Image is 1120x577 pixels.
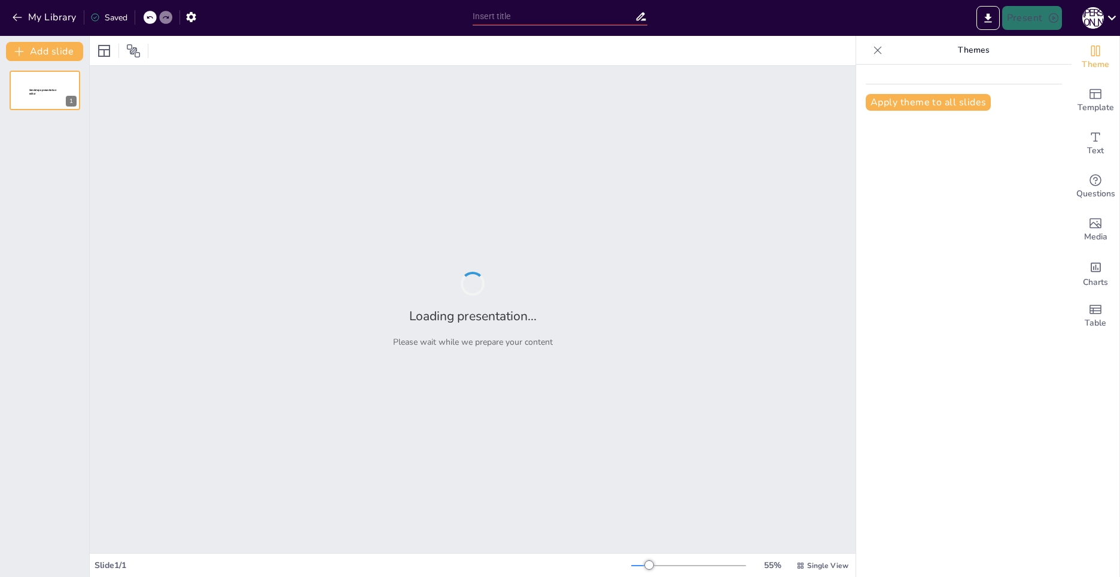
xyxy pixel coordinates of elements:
div: Slide 1 / 1 [95,560,631,571]
button: My Library [9,8,81,27]
span: Sendsteps presentation editor [29,89,56,95]
div: Change the overall theme [1072,36,1119,79]
div: Add a table [1072,294,1119,338]
span: Table [1085,317,1106,330]
div: Add text boxes [1072,122,1119,165]
span: Theme [1082,58,1109,71]
div: Layout [95,41,114,60]
div: Add images, graphics, shapes or video [1072,208,1119,251]
span: Position [126,44,141,58]
h2: Loading presentation... [409,308,537,324]
div: 55 % [758,560,787,571]
span: Charts [1083,276,1108,289]
div: Get real-time input from your audience [1072,165,1119,208]
span: Questions [1076,187,1115,201]
button: А [PERSON_NAME] [1082,6,1104,30]
div: 1 [10,71,80,110]
div: Saved [90,12,127,23]
span: Media [1084,230,1107,244]
button: Apply theme to all slides [866,94,991,111]
input: Insert title [473,8,635,25]
button: Export to PowerPoint [976,6,1000,30]
p: Themes [887,36,1060,65]
div: А [PERSON_NAME] [1082,7,1104,29]
span: Single View [807,561,848,570]
span: Template [1078,101,1114,114]
p: Please wait while we prepare your content [393,336,553,348]
div: Add ready made slides [1072,79,1119,122]
span: Text [1087,144,1104,157]
div: 1 [66,96,77,107]
button: Present [1002,6,1062,30]
button: Add slide [6,42,83,61]
div: Add charts and graphs [1072,251,1119,294]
